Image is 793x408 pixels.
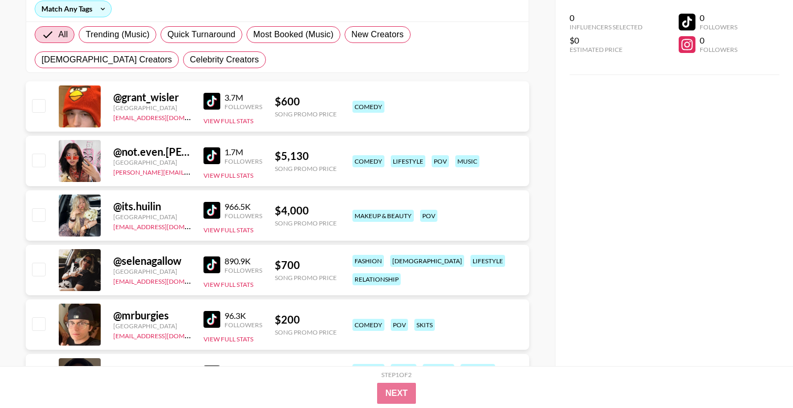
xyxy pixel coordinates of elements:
[224,92,262,103] div: 3.7M
[390,255,464,267] div: [DEMOGRAPHIC_DATA]
[58,28,68,41] span: All
[414,319,435,331] div: skits
[203,226,253,234] button: View Full Stats
[224,147,262,157] div: 1.7M
[275,274,337,282] div: Song Promo Price
[570,35,642,46] div: $0
[470,255,505,267] div: lifestyle
[85,28,149,41] span: Trending (Music)
[224,365,262,375] div: 229.4K
[275,165,337,173] div: Song Promo Price
[275,219,337,227] div: Song Promo Price
[35,1,111,17] div: Match Any Tags
[113,145,191,158] div: @ not.even.[PERSON_NAME]
[420,210,437,222] div: pov
[275,95,337,108] div: $ 600
[224,103,262,111] div: Followers
[391,155,425,167] div: lifestyle
[275,328,337,336] div: Song Promo Price
[275,204,337,217] div: $ 4,000
[113,91,191,104] div: @ grant_wisler
[203,256,220,273] img: TikTok
[700,13,737,23] div: 0
[203,202,220,219] img: TikTok
[275,149,337,163] div: $ 5,130
[113,166,269,176] a: [PERSON_NAME][EMAIL_ADDRESS][DOMAIN_NAME]
[203,117,253,125] button: View Full Stats
[423,364,454,376] div: fashion
[352,255,384,267] div: fashion
[275,110,337,118] div: Song Promo Price
[377,383,416,404] button: Next
[113,275,219,285] a: [EMAIL_ADDRESS][DOMAIN_NAME]
[113,330,219,340] a: [EMAIL_ADDRESS][DOMAIN_NAME]
[352,319,384,331] div: comedy
[113,309,191,322] div: @ mrburgies
[391,364,416,376] div: dance
[352,101,384,113] div: comedy
[113,158,191,166] div: [GEOGRAPHIC_DATA]
[275,259,337,272] div: $ 700
[391,319,408,331] div: pov
[381,371,412,379] div: Step 1 of 2
[190,53,259,66] span: Celebrity Creators
[113,104,191,112] div: [GEOGRAPHIC_DATA]
[203,335,253,343] button: View Full Stats
[167,28,235,41] span: Quick Turnaround
[224,310,262,321] div: 96.3K
[224,212,262,220] div: Followers
[224,201,262,212] div: 966.5K
[700,23,737,31] div: Followers
[570,23,642,31] div: Influencers Selected
[352,273,401,285] div: relationship
[351,28,404,41] span: New Creators
[570,13,642,23] div: 0
[224,321,262,329] div: Followers
[275,313,337,326] div: $ 200
[352,210,414,222] div: makeup & beauty
[113,363,191,377] div: @ paynetagun
[224,266,262,274] div: Followers
[700,35,737,46] div: 0
[224,256,262,266] div: 890.9K
[113,254,191,267] div: @ selenagallow
[352,155,384,167] div: comedy
[113,221,219,231] a: [EMAIL_ADDRESS][DOMAIN_NAME]
[113,267,191,275] div: [GEOGRAPHIC_DATA]
[700,46,737,53] div: Followers
[455,155,479,167] div: music
[113,200,191,213] div: @ its.huilin
[113,322,191,330] div: [GEOGRAPHIC_DATA]
[224,157,262,165] div: Followers
[41,53,172,66] span: [DEMOGRAPHIC_DATA] Creators
[203,281,253,288] button: View Full Stats
[570,46,642,53] div: Estimated Price
[253,28,334,41] span: Most Booked (Music)
[203,366,220,382] img: TikTok
[432,155,449,167] div: pov
[203,311,220,328] img: TikTok
[203,171,253,179] button: View Full Stats
[113,213,191,221] div: [GEOGRAPHIC_DATA]
[113,112,219,122] a: [EMAIL_ADDRESS][DOMAIN_NAME]
[352,364,384,376] div: comedy
[203,147,220,164] img: TikTok
[203,93,220,110] img: TikTok
[460,364,495,376] div: skincare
